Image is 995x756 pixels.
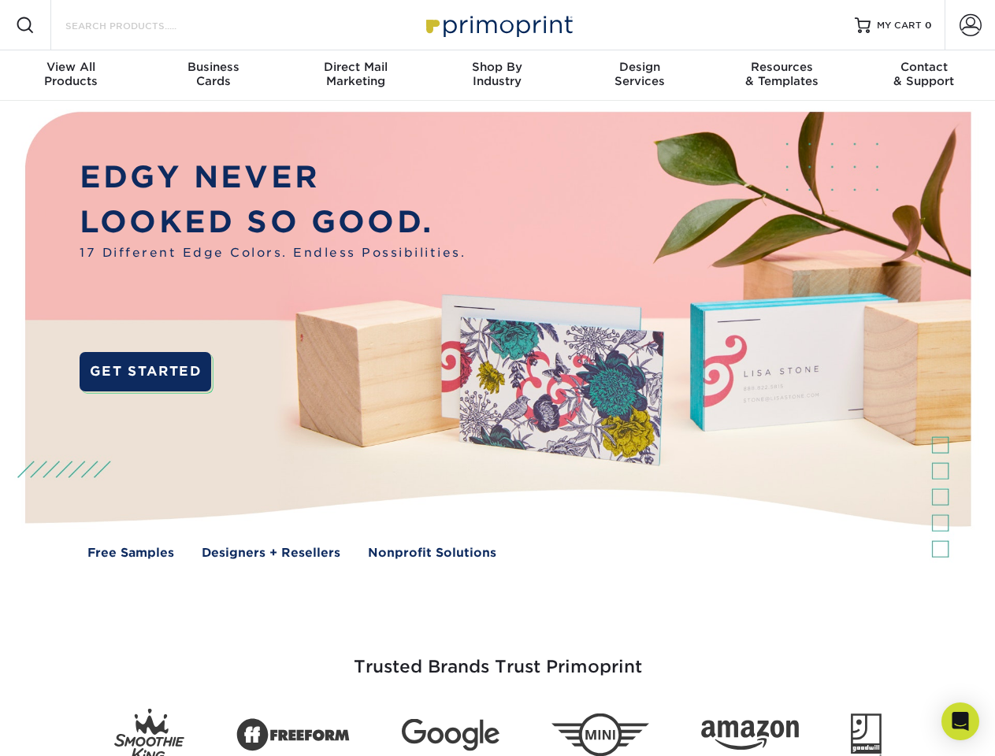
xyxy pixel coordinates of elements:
div: & Support [853,60,995,88]
a: Shop ByIndustry [426,50,568,101]
a: Direct MailMarketing [284,50,426,101]
a: GET STARTED [80,352,211,391]
img: Google [402,719,499,751]
span: Resources [711,60,852,74]
input: SEARCH PRODUCTS..... [64,16,217,35]
span: Contact [853,60,995,74]
span: Direct Mail [284,60,426,74]
span: Business [142,60,284,74]
span: MY CART [877,19,922,32]
div: Open Intercom Messenger [941,702,979,740]
img: Goodwill [851,713,882,756]
a: Nonprofit Solutions [368,544,496,562]
img: Amazon [701,721,799,750]
p: LOOKED SO GOOD. [80,200,466,245]
a: Designers + Resellers [202,544,340,562]
div: Cards [142,60,284,88]
a: Contact& Support [853,50,995,101]
div: & Templates [711,60,852,88]
h3: Trusted Brands Trust Primoprint [37,619,959,696]
div: Services [569,60,711,88]
p: EDGY NEVER [80,155,466,200]
span: 0 [925,20,932,31]
span: 17 Different Edge Colors. Endless Possibilities. [80,244,466,262]
a: Free Samples [87,544,174,562]
a: BusinessCards [142,50,284,101]
span: Shop By [426,60,568,74]
div: Industry [426,60,568,88]
a: Resources& Templates [711,50,852,101]
img: Primoprint [419,8,577,42]
div: Marketing [284,60,426,88]
a: DesignServices [569,50,711,101]
iframe: Google Customer Reviews [4,708,134,750]
span: Design [569,60,711,74]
